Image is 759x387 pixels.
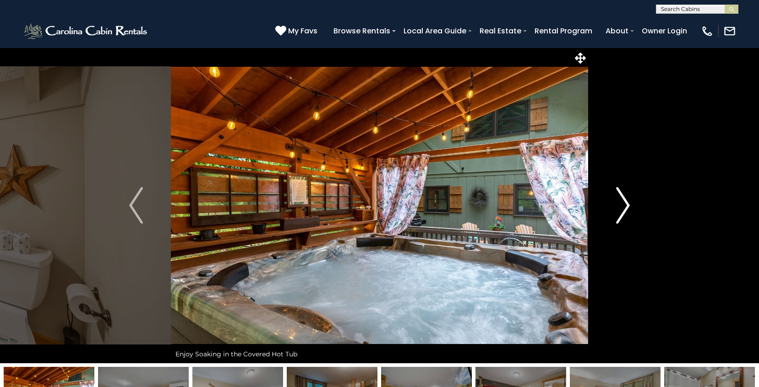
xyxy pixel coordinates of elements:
[530,23,597,39] a: Rental Program
[601,23,633,39] a: About
[23,22,150,40] img: White-1-2.png
[475,23,526,39] a: Real Estate
[616,187,630,224] img: arrow
[101,48,171,363] button: Previous
[129,187,143,224] img: arrow
[399,23,471,39] a: Local Area Guide
[329,23,395,39] a: Browse Rentals
[637,23,692,39] a: Owner Login
[275,25,320,37] a: My Favs
[171,345,588,363] div: Enjoy Soaking in the Covered Hot Tub
[723,25,736,38] img: mail-regular-white.png
[701,25,714,38] img: phone-regular-white.png
[288,25,317,37] span: My Favs
[588,48,658,363] button: Next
